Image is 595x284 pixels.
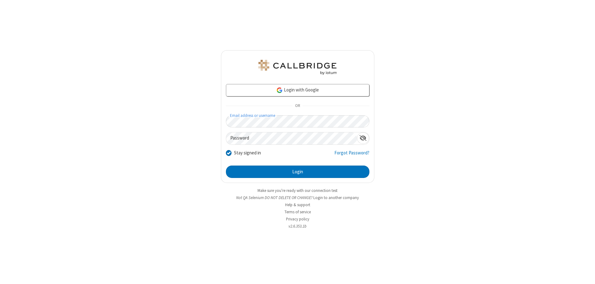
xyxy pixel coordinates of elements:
a: Help & support [285,202,310,207]
a: Forgot Password? [334,149,369,161]
a: Privacy policy [286,216,309,222]
a: Terms of service [284,209,311,215]
input: Password [226,132,357,144]
button: Login to another company [313,195,359,201]
label: Stay signed in [234,149,261,157]
input: Email address or username [226,115,369,127]
a: Make sure you're ready with our connection test [258,188,337,193]
button: Login [226,166,369,178]
a: Login with Google [226,84,369,96]
img: QA Selenium DO NOT DELETE OR CHANGE [257,60,338,75]
img: google-icon.png [276,87,283,94]
li: Not QA Selenium DO NOT DELETE OR CHANGE? [221,195,374,201]
span: OR [293,102,302,110]
div: Show password [357,132,369,144]
li: v2.6.353.1b [221,223,374,229]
